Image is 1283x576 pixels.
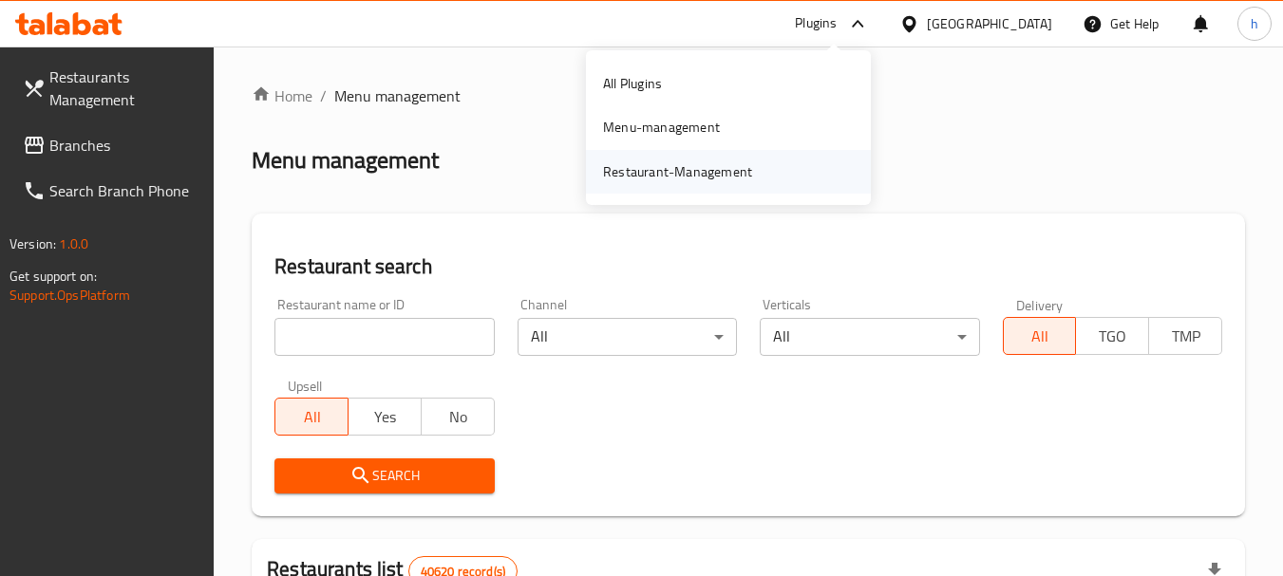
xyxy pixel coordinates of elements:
div: [GEOGRAPHIC_DATA] [927,13,1052,34]
button: No [421,398,495,436]
span: No [429,403,487,431]
div: Plugins [795,12,837,35]
div: All Plugins [603,73,662,94]
span: TMP [1157,323,1215,350]
label: Upsell [288,379,323,392]
button: TMP [1148,317,1222,355]
span: Restaurants Management [49,65,199,111]
span: Branches [49,134,199,157]
span: Get support on: [9,264,97,288]
a: Branches [8,122,215,168]
a: Home [252,84,312,107]
span: 1.0.0 [59,232,88,256]
h2: Menu management [252,145,439,176]
div: Restaurant-Management [603,161,752,182]
li: / [320,84,327,107]
span: Menu management [334,84,461,107]
div: Menu-management [603,117,720,138]
button: All [274,398,349,436]
span: Search [290,464,479,488]
span: All [1011,323,1069,350]
button: Yes [348,398,422,436]
span: Version: [9,232,56,256]
button: All [1003,317,1077,355]
a: Support.OpsPlatform [9,283,130,307]
span: Yes [356,403,414,431]
div: All [760,318,979,356]
input: Search for restaurant name or ID.. [274,318,494,356]
h2: Restaurant search [274,252,1222,281]
label: Delivery [1016,298,1064,311]
a: Search Branch Phone [8,168,215,214]
span: All [283,403,341,431]
nav: breadcrumb [252,84,1245,107]
button: TGO [1075,317,1149,355]
span: h [1251,13,1258,34]
button: Search [274,458,494,493]
div: All [518,318,737,356]
span: TGO [1084,323,1141,350]
a: Restaurants Management [8,54,215,122]
span: Search Branch Phone [49,179,199,202]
